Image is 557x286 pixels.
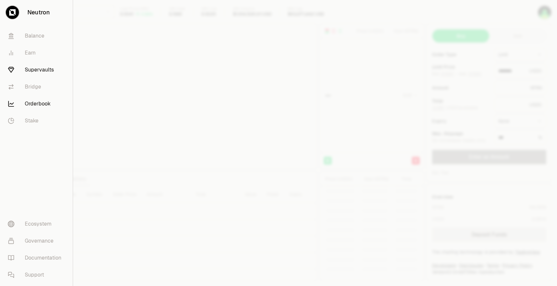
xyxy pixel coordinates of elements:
[3,61,70,78] a: Supervaults
[3,232,70,249] a: Governance
[3,27,70,44] a: Balance
[3,112,70,129] a: Stake
[3,95,70,112] a: Orderbook
[3,215,70,232] a: Ecosystem
[3,44,70,61] a: Earn
[3,78,70,95] a: Bridge
[3,249,70,266] a: Documentation
[3,266,70,283] a: Support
